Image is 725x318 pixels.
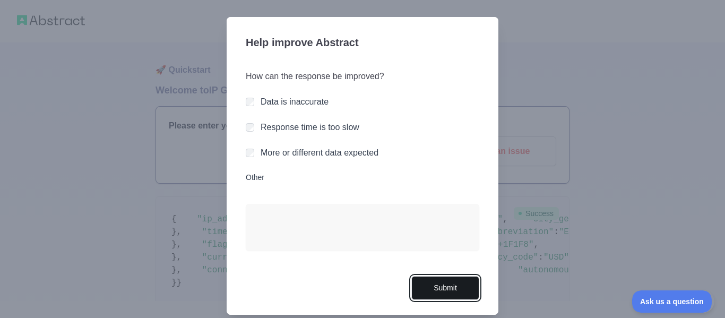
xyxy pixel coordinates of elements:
h3: Help improve Abstract [246,30,479,57]
button: Submit [411,276,479,300]
iframe: Toggle Customer Support [632,290,714,313]
h3: How can the response be improved? [246,70,479,83]
label: More or different data expected [261,148,378,157]
label: Data is inaccurate [261,97,329,106]
label: Response time is too slow [261,123,359,132]
label: Other [246,172,479,183]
